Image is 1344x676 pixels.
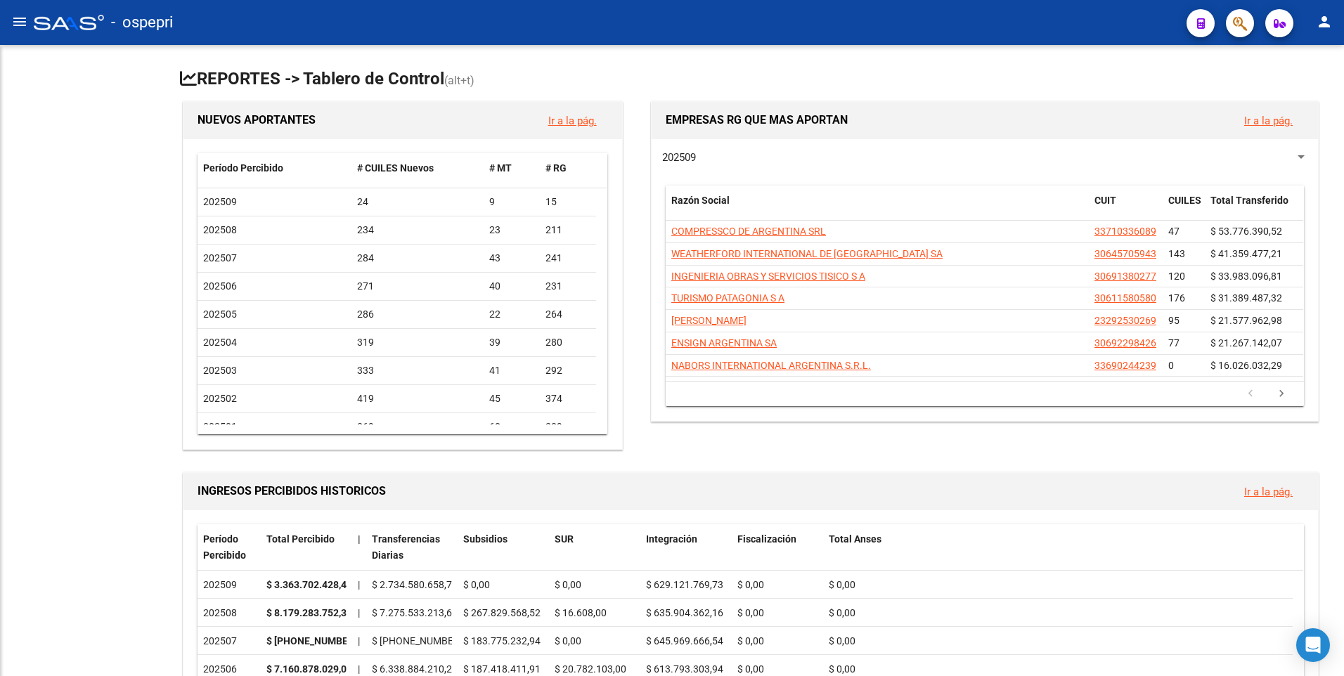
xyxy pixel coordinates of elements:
[737,579,764,590] span: $ 0,00
[203,577,255,593] div: 202509
[489,162,512,174] span: # MT
[489,363,534,379] div: 41
[203,337,237,348] span: 202504
[1210,360,1282,371] span: $ 16.026.032,29
[671,360,871,371] span: NABORS INTERNATIONAL ARGENTINA S.R.L.
[829,635,855,646] span: $ 0,00
[11,13,28,30] mat-icon: menu
[351,153,484,183] datatable-header-cell: # CUILES Nuevos
[662,151,696,164] span: 202509
[1094,248,1156,259] span: 30645705943
[1244,486,1293,498] a: Ir a la pág.
[463,607,541,618] span: $ 267.829.568,52
[444,74,474,87] span: (alt+t)
[737,635,764,646] span: $ 0,00
[489,278,534,294] div: 40
[1233,479,1304,505] button: Ir a la pág.
[1094,360,1156,371] span: 33690244239
[545,419,590,435] div: 309
[646,635,723,646] span: $ 645.969.666,54
[1210,315,1282,326] span: $ 21.577.962,98
[357,250,479,266] div: 284
[548,115,597,127] a: Ir a la pág.
[463,579,490,590] span: $ 0,00
[357,363,479,379] div: 333
[203,162,283,174] span: Período Percibido
[463,635,541,646] span: $ 183.775.232,94
[737,607,764,618] span: $ 0,00
[732,524,823,571] datatable-header-cell: Fiscalización
[203,365,237,376] span: 202503
[458,524,549,571] datatable-header-cell: Subsidios
[545,363,590,379] div: 292
[358,607,360,618] span: |
[1205,186,1303,232] datatable-header-cell: Total Transferido
[198,153,351,183] datatable-header-cell: Período Percibido
[1168,292,1185,304] span: 176
[545,250,590,266] div: 241
[666,113,848,126] span: EMPRESAS RG QUE MAS APORTAN
[666,186,1089,232] datatable-header-cell: Razón Social
[640,524,732,571] datatable-header-cell: Integración
[1296,628,1330,662] div: Open Intercom Messenger
[198,524,261,571] datatable-header-cell: Período Percibido
[266,579,352,590] strong: $ 3.363.702.428,44
[203,252,237,264] span: 202507
[671,226,826,237] span: COMPRESSCO DE ARGENTINA SRL
[484,153,540,183] datatable-header-cell: # MT
[1094,292,1156,304] span: 30611580580
[646,663,723,675] span: $ 613.793.303,94
[545,391,590,407] div: 374
[203,633,255,649] div: 202507
[737,533,796,545] span: Fiscalización
[372,663,458,675] span: $ 6.338.884.210,24
[357,194,479,210] div: 24
[540,153,596,183] datatable-header-cell: # RG
[266,663,352,675] strong: $ 7.160.878.029,09
[366,524,458,571] datatable-header-cell: Transferencias Diarias
[1210,226,1282,237] span: $ 53.776.390,52
[203,308,237,320] span: 202505
[463,663,541,675] span: $ 187.418.411,91
[545,222,590,238] div: 211
[203,196,237,207] span: 202509
[1316,13,1333,30] mat-icon: person
[372,607,458,618] span: $ 7.275.533.213,64
[203,605,255,621] div: 202508
[463,533,508,545] span: Subsidios
[489,194,534,210] div: 9
[1210,292,1282,304] span: $ 31.389.487,32
[1094,315,1156,326] span: 23292530269
[203,533,246,561] span: Período Percibido
[1168,226,1180,237] span: 47
[357,334,479,351] div: 319
[489,250,534,266] div: 43
[555,607,607,618] span: $ 16.608,00
[489,222,534,238] div: 23
[266,533,335,545] span: Total Percibido
[549,524,640,571] datatable-header-cell: SUR
[1168,248,1185,259] span: 143
[1268,386,1295,402] a: go to next page
[203,224,237,235] span: 202508
[203,393,237,404] span: 202502
[671,195,730,206] span: Razón Social
[1210,248,1282,259] span: $ 41.359.477,21
[555,663,626,675] span: $ 20.782.103,00
[357,391,479,407] div: 419
[545,194,590,210] div: 15
[671,271,865,282] span: INGENIERIA OBRAS Y SERVICIOS TISICO S A
[555,533,574,545] span: SUR
[352,524,366,571] datatable-header-cell: |
[537,108,608,134] button: Ir a la pág.
[266,607,352,618] strong: $ 8.179.283.752,32
[203,280,237,292] span: 202506
[372,635,476,646] span: $ [PHONE_NUMBER],75
[372,579,458,590] span: $ 2.734.580.658,71
[1244,115,1293,127] a: Ir a la pág.
[545,306,590,323] div: 264
[1210,195,1288,206] span: Total Transferido
[358,663,360,675] span: |
[489,391,534,407] div: 45
[357,222,479,238] div: 234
